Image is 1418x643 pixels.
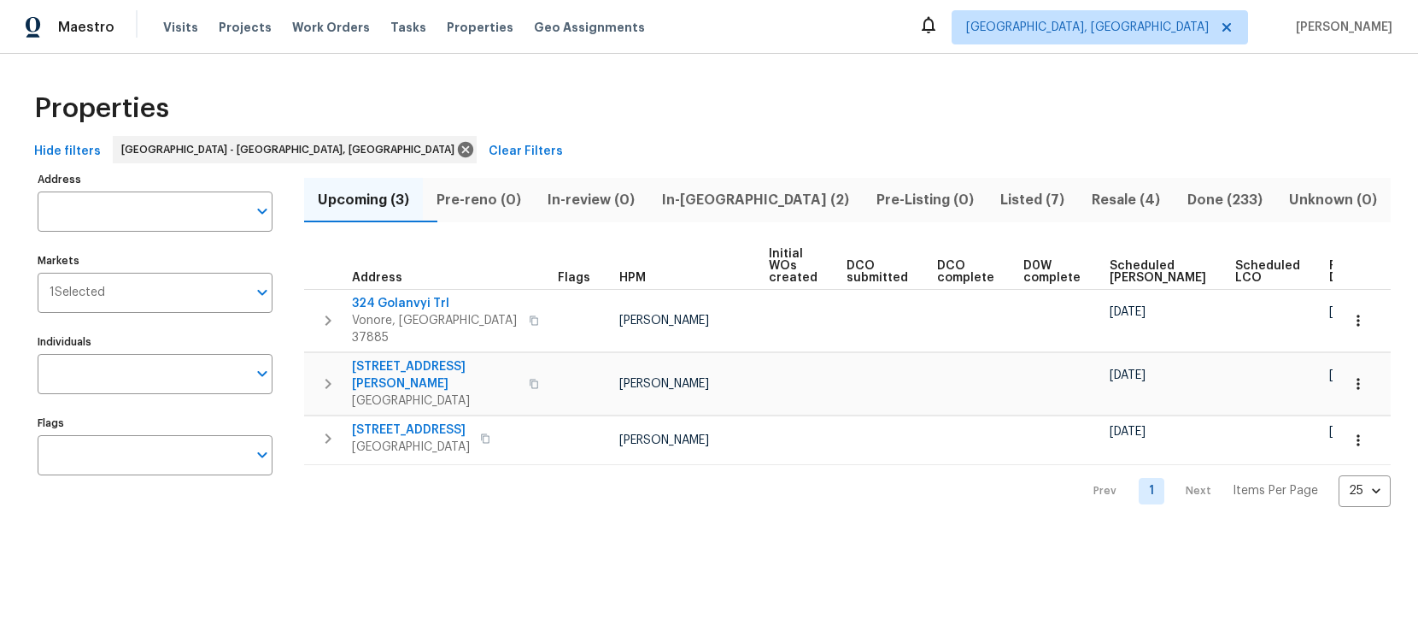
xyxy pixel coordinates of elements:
span: Scheduled [PERSON_NAME] [1110,260,1206,284]
div: [GEOGRAPHIC_DATA] - [GEOGRAPHIC_DATA], [GEOGRAPHIC_DATA] [113,136,477,163]
span: Listed (7) [997,188,1068,212]
span: Visits [163,19,198,36]
span: Properties [447,19,513,36]
span: In-review (0) [544,188,638,212]
span: Vonore, [GEOGRAPHIC_DATA] 37885 [352,312,519,346]
span: [DATE] [1110,369,1146,381]
span: DCO submitted [847,260,908,284]
span: [PERSON_NAME] [619,315,709,327]
button: Open [250,362,274,386]
span: Initial WOs created [769,248,817,284]
span: DCO complete [937,260,994,284]
span: [DATE] [1329,426,1365,438]
p: Items Per Page [1233,482,1318,499]
nav: Pagination Navigation [1077,475,1391,507]
span: Done (233) [1184,188,1266,212]
button: Open [250,199,274,223]
span: [GEOGRAPHIC_DATA] - [GEOGRAPHIC_DATA], [GEOGRAPHIC_DATA] [121,141,461,158]
span: [PERSON_NAME] [619,378,709,390]
span: Address [352,272,402,284]
span: Resale (4) [1088,188,1163,212]
span: HPM [619,272,646,284]
span: Properties [34,100,169,117]
span: Upcoming (3) [314,188,413,212]
span: Work Orders [292,19,370,36]
label: Flags [38,418,272,428]
span: [STREET_ADDRESS][PERSON_NAME] [352,358,519,392]
span: Scheduled LCO [1235,260,1300,284]
span: Pre-reno (0) [433,188,524,212]
span: Ready Date [1329,260,1367,284]
span: Clear Filters [489,141,563,162]
span: Unknown (0) [1286,188,1380,212]
span: Projects [219,19,272,36]
span: D0W complete [1023,260,1081,284]
label: Markets [38,256,272,266]
button: Open [250,280,274,304]
span: Tasks [390,21,426,33]
span: [DATE] [1110,306,1146,318]
button: Clear Filters [482,136,570,168]
span: [GEOGRAPHIC_DATA] [352,392,519,410]
span: [PERSON_NAME] [1289,19,1392,36]
span: 1 Selected [50,286,105,300]
button: Hide filters [27,136,108,168]
span: Flags [558,272,590,284]
span: [PERSON_NAME] [619,434,709,446]
span: [GEOGRAPHIC_DATA] [352,439,470,456]
label: Address [38,174,272,185]
span: [GEOGRAPHIC_DATA], [GEOGRAPHIC_DATA] [966,19,1209,36]
a: Goto page 1 [1139,478,1164,504]
span: Maestro [58,19,114,36]
span: Geo Assignments [534,19,645,36]
span: Hide filters [34,141,101,162]
span: [DATE] [1329,306,1365,318]
span: [DATE] [1329,369,1365,381]
label: Individuals [38,337,272,347]
span: Pre-Listing (0) [873,188,977,212]
button: Open [250,443,274,467]
span: [STREET_ADDRESS] [352,422,470,439]
span: In-[GEOGRAPHIC_DATA] (2) [659,188,853,212]
span: [DATE] [1110,426,1146,438]
div: 25 [1339,469,1391,513]
span: 324 Golanvyi Trl [352,295,519,312]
